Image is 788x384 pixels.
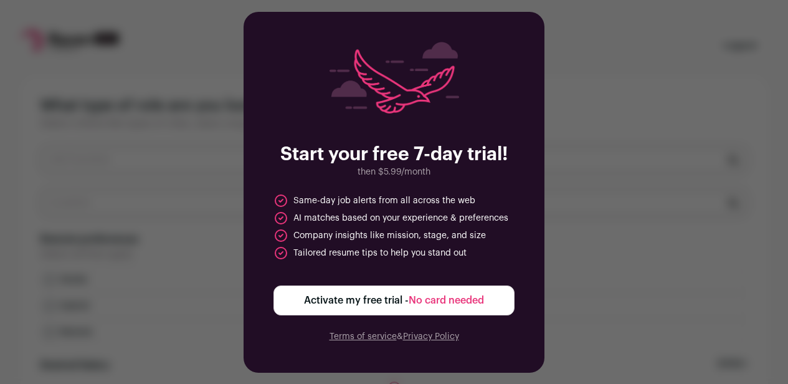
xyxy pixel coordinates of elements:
a: Terms of service [330,332,397,341]
h2: Start your free 7-day trial! [273,143,515,166]
p: & [273,330,515,343]
li: Tailored resume tips to help you stand out [273,246,467,261]
li: Company insights like mission, stage, and size [273,228,486,243]
img: raven-searching-graphic-persian-06fbb1bbfb1eb625e0a08d5c8885cd66b42d4a5dc34102e9b086ff89f5953142.png [330,42,459,113]
li: AI matches based on your experience & preferences [273,211,508,226]
p: then $5.99/month [273,166,515,178]
a: Privacy Policy [403,332,459,341]
li: Same-day job alerts from all across the web [273,193,475,208]
span: Activate my free trial - [304,293,484,308]
span: No card needed [409,295,484,305]
button: Activate my free trial -No card needed [273,286,515,315]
